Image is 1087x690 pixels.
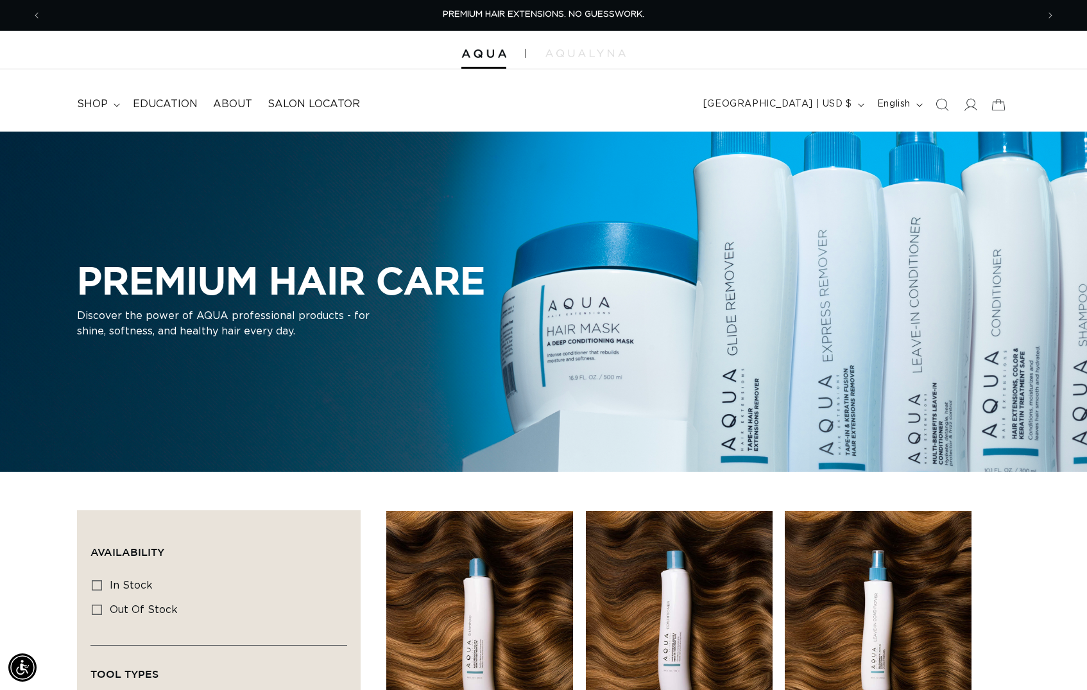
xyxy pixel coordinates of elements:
span: Education [133,98,198,111]
button: Previous announcement [22,3,51,28]
span: shop [77,98,108,111]
h2: PREMIUM HAIR CARE [77,258,485,303]
span: Tool Types [90,668,158,680]
button: [GEOGRAPHIC_DATA] | USD $ [696,92,869,117]
img: Aqua Hair Extensions [461,49,506,58]
span: Salon Locator [268,98,360,111]
span: PREMIUM HAIR EXTENSIONS. NO GUESSWORK. [443,10,644,19]
span: Availability [90,546,164,558]
summary: Availability (0 selected) [90,524,347,570]
summary: Search [928,91,956,119]
a: About [205,90,260,119]
span: Out of stock [110,605,178,615]
p: Discover the power of AQUA professional products - for shine, softness, and healthy hair every day. [77,308,398,339]
a: Education [125,90,205,119]
div: Accessibility Menu [8,653,37,682]
button: English [869,92,928,117]
a: Salon Locator [260,90,368,119]
span: [GEOGRAPHIC_DATA] | USD $ [703,98,852,111]
img: aqualyna.com [545,49,626,57]
summary: shop [69,90,125,119]
iframe: Chat Widget [1023,628,1087,690]
span: About [213,98,252,111]
button: Next announcement [1036,3,1065,28]
span: English [877,98,911,111]
span: In stock [110,580,153,591]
